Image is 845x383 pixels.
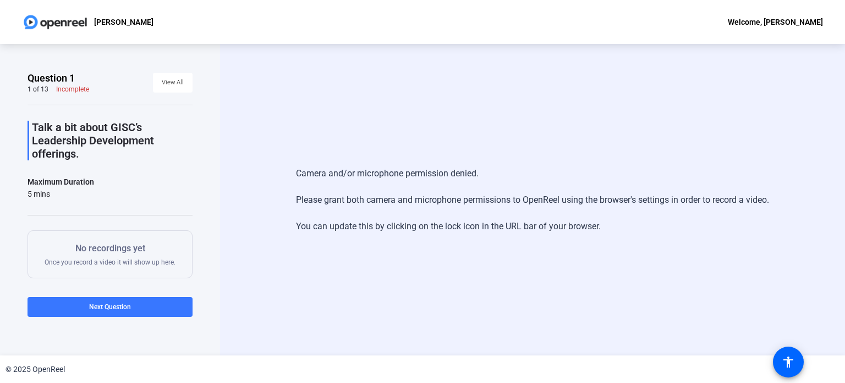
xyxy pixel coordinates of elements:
[28,175,94,188] div: Maximum Duration
[22,11,89,33] img: OpenReel logo
[728,15,823,29] div: Welcome, [PERSON_NAME]
[45,242,175,267] div: Once you record a video it will show up here.
[28,72,75,85] span: Question 1
[45,242,175,255] p: No recordings yet
[28,85,48,94] div: 1 of 13
[56,85,89,94] div: Incomplete
[28,297,193,317] button: Next Question
[89,303,131,311] span: Next Question
[32,121,193,160] p: Talk a bit about GISC’s Leadership Development offerings.
[782,355,795,369] mat-icon: accessibility
[28,188,94,199] div: 5 mins
[296,156,769,244] div: Camera and/or microphone permission denied. Please grant both camera and microphone permissions t...
[162,74,184,91] span: View All
[94,15,153,29] p: [PERSON_NAME]
[153,73,193,93] button: View All
[6,364,65,375] div: © 2025 OpenReel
